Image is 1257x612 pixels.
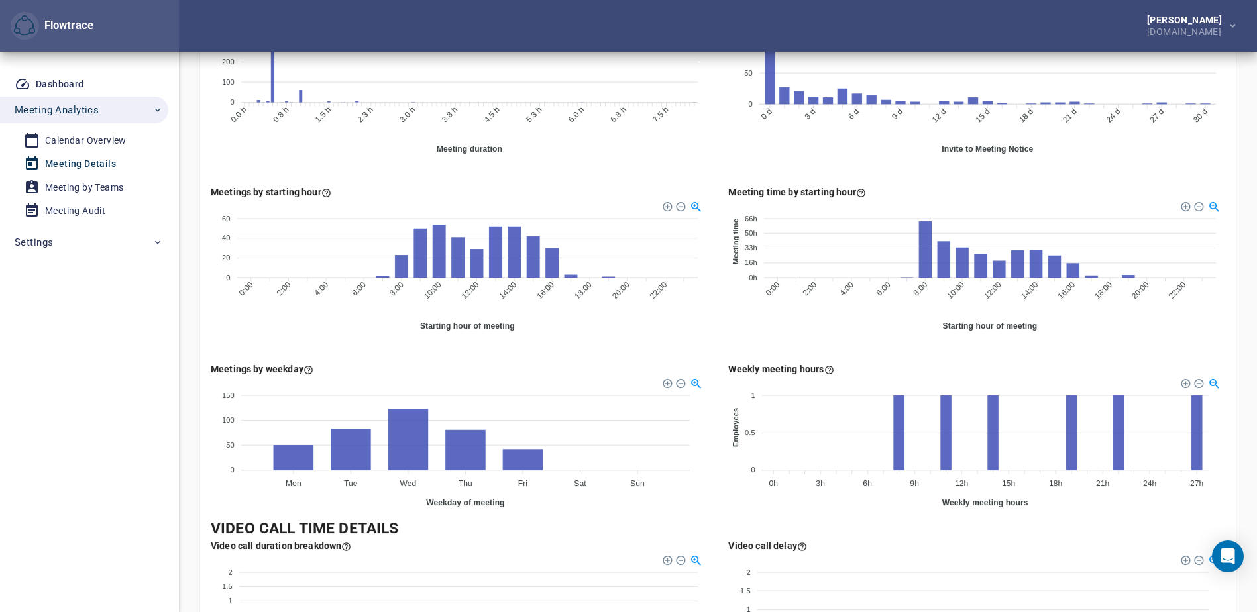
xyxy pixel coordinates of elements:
tspan: 12 d [930,107,948,125]
tspan: 21 d [1060,107,1078,125]
tspan: 4:00 [312,280,330,297]
tspan: 0h [749,274,757,281]
tspan: 18:00 [1093,280,1114,301]
tspan: 2:00 [275,280,293,297]
tspan: 20:00 [1129,280,1150,301]
tspan: 0h [769,479,778,488]
tspan: 0:00 [237,280,255,297]
tspan: Wed [400,479,416,488]
tspan: 18 d [1017,107,1035,125]
div: Zoom Out [675,554,684,564]
tspan: 14:00 [498,280,519,301]
text: Weekly meeting hours [942,498,1028,507]
tspan: 3.0 h [398,105,417,124]
tspan: 27 d [1148,107,1166,125]
img: Flowtrace [14,15,35,36]
tspan: 15 d [973,107,991,125]
tspan: 0 [231,98,235,106]
tspan: 0 [226,274,230,281]
tspan: Fri [518,479,527,488]
tspan: 27h [1189,479,1203,488]
tspan: 100 [222,78,235,86]
tspan: 0 [751,466,755,474]
tspan: 16:00 [1056,280,1077,301]
div: Selection Zoom [1207,554,1219,565]
tspan: 100 [222,416,235,424]
tspan: 2.3 h [356,105,375,124]
tspan: 18h [1048,479,1062,488]
tspan: 30 d [1191,107,1209,125]
tspan: 4.5 h [482,105,502,124]
tspan: 2 [746,568,750,576]
div: Flowtrace [11,12,93,40]
tspan: 1.5 h [313,105,333,124]
tspan: 3.8 h [440,105,459,124]
tspan: 3 d [802,107,817,121]
text: Starting hour of meeting [420,321,515,331]
tspan: 24h [1142,479,1156,488]
tspan: 8:00 [911,280,929,297]
tspan: 9 d [889,107,904,121]
tspan: 24 d [1104,107,1122,125]
tspan: 0 d [759,107,773,121]
div: Here you see how many meetings by the duration of it's video call (duration in 5 minute steps). [211,539,351,552]
tspan: 0:00 [763,280,781,297]
text: Meeting duration [437,144,502,154]
div: Zoom In [1179,378,1189,387]
div: Selection Zoom [1207,199,1219,211]
button: Flowtrace [11,12,39,40]
div: Zoom In [662,378,671,387]
tspan: 2 [228,568,232,576]
tspan: 1.5 [222,583,233,591]
text: Starting hour of meeting [942,321,1037,331]
div: Zoom Out [675,201,684,210]
div: Calendar Overview [45,132,127,149]
div: Zoom In [1179,201,1189,210]
tspan: 16:00 [535,280,556,301]
div: Selection Zoom [1207,376,1219,387]
div: Zoom Out [675,378,684,387]
tspan: 6:00 [350,280,368,297]
text: Invite to Meeting Notice [942,144,1033,154]
div: Here you see how many meetings you organize per starting hour (the hour is timezone specific (Ame... [211,185,331,199]
tspan: 50 [744,69,753,77]
div: Meeting by Teams [45,179,123,196]
tspan: 16h [745,258,757,266]
text: Employees [731,408,739,447]
div: Meeting Audit [45,203,105,219]
div: Dashboard [36,76,84,93]
div: Here you see how many meetings you organize per how late the participants join the call (15 secon... [729,539,807,552]
tspan: 15h [1001,479,1014,488]
tspan: 1.5 [739,587,750,595]
tspan: Tue [344,479,358,488]
tspan: 1 [228,597,232,605]
tspan: 6 d [846,107,861,121]
div: Zoom Out [1193,378,1202,387]
div: Meeting Details [45,156,116,172]
tspan: 0.0 h [229,105,248,124]
tspan: 10:00 [945,280,966,301]
tspan: 200 [222,58,235,66]
tspan: 0.5 [744,429,755,436]
tspan: 8:00 [388,280,406,297]
tspan: 6.0 h [567,105,586,124]
tspan: 9h [910,479,919,488]
tspan: 40 [222,234,231,242]
tspan: 50h [745,229,757,237]
div: Zoom In [662,554,671,564]
tspan: 22:00 [648,280,669,301]
tspan: 60 [222,215,231,223]
tspan: 66h [745,215,757,223]
div: Zoom Out [1193,201,1202,210]
tspan: 0 [748,100,752,108]
div: Zoom Out [1193,554,1202,564]
div: Here you see how many meetings you organize per weekday (the weekday is timezone specific (Americ... [211,362,313,376]
tspan: Thu [459,479,472,488]
div: [DOMAIN_NAME] [1147,25,1227,36]
div: Zoom In [662,201,671,210]
text: Meeting time [732,219,739,264]
tspan: 20 [222,254,231,262]
div: Here you see how many meeting hours your employees have on weekly basis. [729,362,834,376]
tspan: 0 [231,466,235,474]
